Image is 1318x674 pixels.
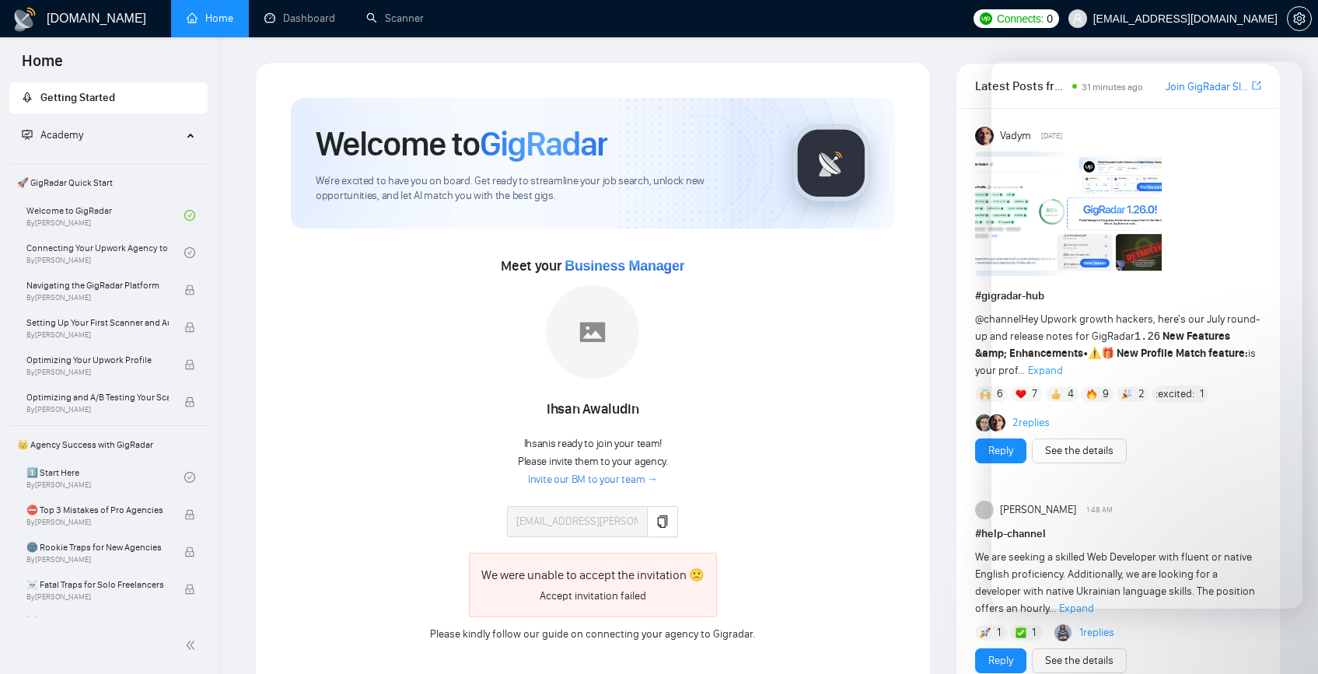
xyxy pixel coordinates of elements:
img: placeholder.png [546,285,639,379]
span: check-circle [184,210,195,221]
span: lock [184,285,195,295]
a: dashboardDashboard [264,12,335,25]
button: See the details [1032,648,1127,673]
span: setting [1288,12,1311,25]
span: By [PERSON_NAME] [26,405,169,414]
span: 🚀 GigRadar Quick Start [11,167,206,198]
button: copy [647,506,678,537]
span: By [PERSON_NAME] [26,330,169,340]
a: Connecting Your Upwork Agency to GigRadarBy[PERSON_NAME] [26,236,184,270]
div: Ihsan Awaludin [507,396,678,423]
a: setting [1287,12,1312,25]
img: F09AC4U7ATU-image.png [975,152,1162,276]
span: Please invite them to your agency. [518,455,668,468]
span: 1 [1032,625,1036,641]
a: our guide [523,627,568,641]
span: Business Manager [565,258,684,274]
span: By [PERSON_NAME] [26,592,169,602]
h1: # help-channel [975,526,1261,543]
div: Please kindly follow on connecting your agency to Gigradar. [419,626,767,643]
img: Alex B [976,414,993,431]
img: 🙌 [980,389,991,400]
span: Hey Upwork growth hackers, here's our July round-up and release notes for GigRadar • is your prof... [975,313,1260,377]
a: 1️⃣ Start HereBy[PERSON_NAME] [26,460,184,494]
span: We are seeking a skilled Web Developer with fluent or native English proficiency. Additionally, w... [975,550,1255,615]
iframe: Intercom live chat [1265,621,1302,658]
a: Reply [988,652,1013,669]
span: Academy [40,128,83,141]
img: logo [12,7,37,32]
img: 🚀 [980,627,991,638]
span: 🌚 Rookie Traps for New Agencies [26,540,169,555]
span: user [1072,13,1083,24]
li: Getting Started [9,82,208,113]
div: We were unable to accept the invitation 🙁 [481,565,704,585]
button: setting [1287,6,1312,31]
span: fund-projection-screen [22,129,33,140]
span: GigRadar [480,123,607,165]
span: @channel [975,313,1021,326]
iframe: Intercom live chat [991,61,1302,609]
span: Connects: [997,10,1044,27]
span: 0 [1047,10,1053,27]
span: 1 [997,625,1001,641]
span: Setting Up Your First Scanner and Auto-Bidder [26,315,169,330]
span: By [PERSON_NAME] [26,555,169,564]
img: Abdul Hanan Asif [1054,624,1072,641]
a: See the details [1045,652,1113,669]
span: Optimizing Your Upwork Profile [26,352,169,368]
a: homeHome [187,12,233,25]
span: lock [184,359,195,370]
span: Optimizing and A/B Testing Your Scanner for Better Results [26,389,169,405]
h1: # gigradar-hub [975,288,1261,305]
span: lock [184,322,195,333]
button: Reply [975,648,1026,673]
span: copy [656,515,669,528]
span: 👑 Agency Success with GigRadar [11,429,206,460]
span: Ihsan is ready to join your team! [524,437,662,450]
span: Home [9,50,75,82]
span: double-left [185,637,201,653]
img: gigradar-logo.png [792,124,870,202]
span: By [PERSON_NAME] [26,518,169,527]
span: check-circle [184,247,195,258]
img: Vadym [975,127,994,145]
h1: Welcome to [316,123,607,165]
button: Reply [975,438,1026,463]
div: Accept invitation failed [481,588,704,605]
a: Reply [988,442,1013,459]
img: upwork-logo.png [980,12,992,25]
span: lock [184,547,195,557]
span: ❌ How to get banned on Upwork [26,614,169,630]
span: lock [184,509,195,520]
span: Latest Posts from the GigRadar Community [975,76,1068,96]
a: Welcome to GigRadarBy[PERSON_NAME] [26,198,184,232]
span: By [PERSON_NAME] [26,293,169,302]
span: lock [184,396,195,407]
span: Getting Started [40,91,115,104]
span: rocket [22,92,33,103]
img: ✅ [1016,627,1026,638]
span: check-circle [184,472,195,483]
span: We're excited to have you on board. Get ready to streamline your job search, unlock new opportuni... [316,174,767,204]
a: Invite our BM to your team → [528,473,658,487]
span: lock [184,584,195,595]
span: Navigating the GigRadar Platform [26,278,169,293]
span: Meet your [501,257,684,274]
a: 1replies [1079,625,1114,641]
a: searchScanner [366,12,424,25]
span: ☠️ Fatal Traps for Solo Freelancers [26,577,169,592]
span: Academy [22,128,83,141]
span: ⛔ Top 3 Mistakes of Pro Agencies [26,502,169,518]
span: By [PERSON_NAME] [26,368,169,377]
